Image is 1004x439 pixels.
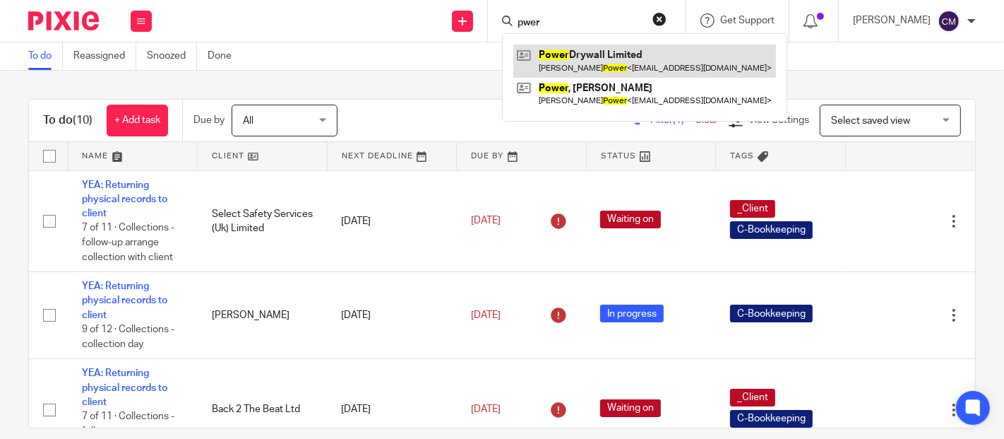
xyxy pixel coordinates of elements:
[82,324,174,349] span: 9 of 12 · Collections - collection day
[82,368,167,407] a: YEA: Returning physical records to client
[43,113,92,128] h1: To do
[730,305,813,322] span: C-Bookkeeping
[198,272,328,359] td: [PERSON_NAME]
[831,116,910,126] span: Select saved view
[471,404,501,414] span: [DATE]
[600,399,661,417] span: Waiting on
[600,305,664,322] span: In progress
[327,272,457,359] td: [DATE]
[730,410,813,428] span: C-Bookkeeping
[82,223,174,262] span: 7 of 11 · Collections - follow-up arrange collection with client
[82,180,167,219] a: YEA: Returning physical records to client
[730,200,775,218] span: _Client
[730,152,754,160] span: Tags
[107,105,168,136] a: + Add task
[73,42,136,70] a: Reassigned
[28,11,99,30] img: Pixie
[82,281,167,320] a: YEA: Returning physical records to client
[147,42,197,70] a: Snoozed
[853,13,931,28] p: [PERSON_NAME]
[471,216,501,226] span: [DATE]
[198,170,328,272] td: Select Safety Services (Uk) Limited
[730,221,813,239] span: C-Bookkeeping
[327,170,457,272] td: [DATE]
[730,389,775,406] span: _Client
[28,42,63,70] a: To do
[471,310,501,320] span: [DATE]
[516,17,643,30] input: Search
[243,116,253,126] span: All
[73,115,92,126] span: (10)
[652,12,667,26] button: Clear
[938,10,960,33] img: svg%3E
[193,113,225,127] p: Due by
[208,42,242,70] a: Done
[600,211,661,228] span: Waiting on
[720,16,775,25] span: Get Support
